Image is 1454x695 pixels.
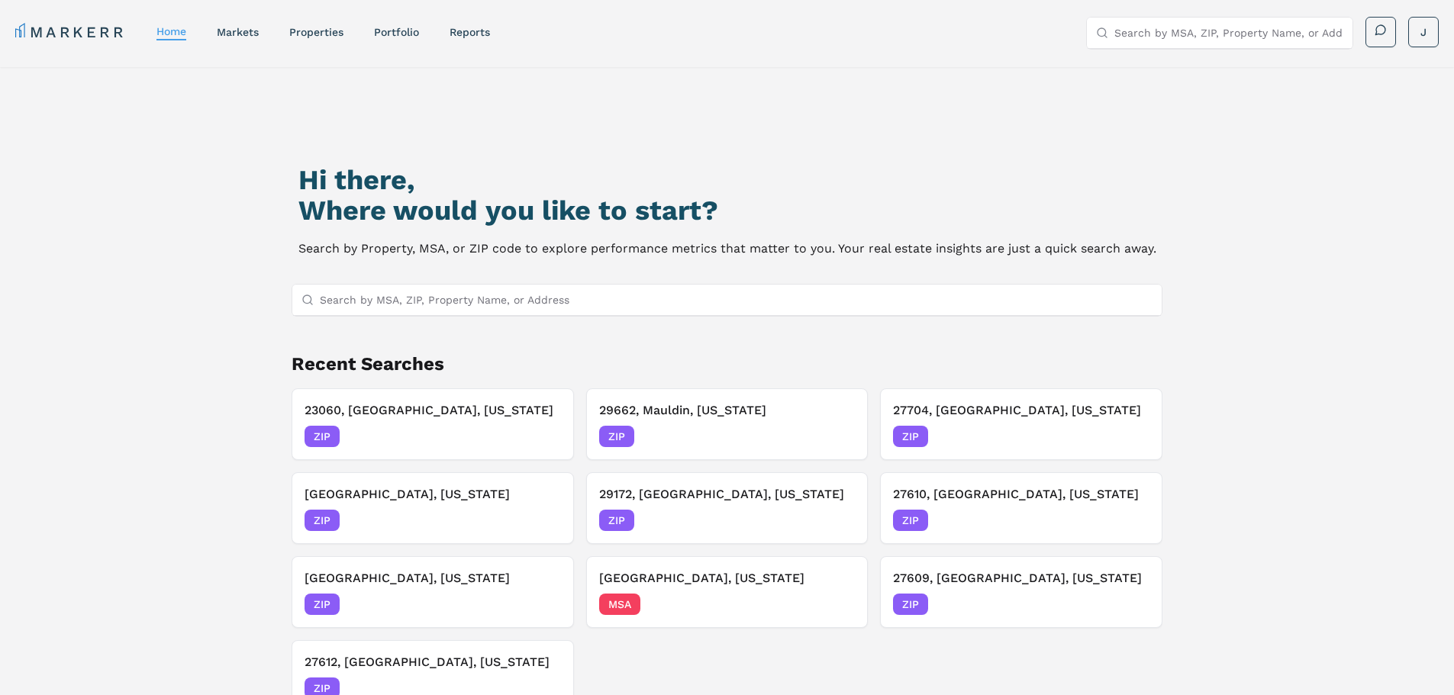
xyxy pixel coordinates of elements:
[156,25,186,37] a: home
[893,485,1149,504] h3: 27610, [GEOGRAPHIC_DATA], [US_STATE]
[298,238,1156,259] p: Search by Property, MSA, or ZIP code to explore performance metrics that matter to you. Your real...
[527,429,561,444] span: [DATE]
[880,556,1162,628] button: 27609, [GEOGRAPHIC_DATA], [US_STATE]ZIP[DATE]
[880,472,1162,544] button: 27610, [GEOGRAPHIC_DATA], [US_STATE]ZIP[DATE]
[586,556,869,628] button: [GEOGRAPHIC_DATA], [US_STATE]MSA[DATE]
[1115,597,1149,612] span: [DATE]
[586,388,869,460] button: 29662, Mauldin, [US_STATE]ZIP[DATE]
[599,510,634,531] span: ZIP
[893,569,1149,587] h3: 27609, [GEOGRAPHIC_DATA], [US_STATE]
[599,401,856,420] h3: 29662, Mauldin, [US_STATE]
[893,510,928,531] span: ZIP
[1420,24,1427,40] span: J
[893,594,928,615] span: ZIP
[320,285,1153,315] input: Search by MSA, ZIP, Property Name, or Address
[292,472,574,544] button: [GEOGRAPHIC_DATA], [US_STATE]ZIP[DATE]
[450,26,490,38] a: reports
[1114,18,1343,48] input: Search by MSA, ZIP, Property Name, or Address
[298,195,1156,226] h2: Where would you like to start?
[305,594,340,615] span: ZIP
[289,26,343,38] a: properties
[1115,513,1149,528] span: [DATE]
[305,569,561,587] h3: [GEOGRAPHIC_DATA], [US_STATE]
[292,556,574,628] button: [GEOGRAPHIC_DATA], [US_STATE]ZIP[DATE]
[893,401,1149,420] h3: 27704, [GEOGRAPHIC_DATA], [US_STATE]
[15,21,126,43] a: MARKERR
[217,26,259,38] a: markets
[820,597,855,612] span: [DATE]
[880,388,1162,460] button: 27704, [GEOGRAPHIC_DATA], [US_STATE]ZIP[DATE]
[599,485,856,504] h3: 29172, [GEOGRAPHIC_DATA], [US_STATE]
[599,426,634,447] span: ZIP
[599,594,640,615] span: MSA
[305,401,561,420] h3: 23060, [GEOGRAPHIC_DATA], [US_STATE]
[305,485,561,504] h3: [GEOGRAPHIC_DATA], [US_STATE]
[305,653,561,671] h3: 27612, [GEOGRAPHIC_DATA], [US_STATE]
[292,388,574,460] button: 23060, [GEOGRAPHIC_DATA], [US_STATE]ZIP[DATE]
[586,472,869,544] button: 29172, [GEOGRAPHIC_DATA], [US_STATE]ZIP[DATE]
[305,510,340,531] span: ZIP
[374,26,419,38] a: Portfolio
[820,429,855,444] span: [DATE]
[820,513,855,528] span: [DATE]
[298,165,1156,195] h1: Hi there,
[305,426,340,447] span: ZIP
[893,426,928,447] span: ZIP
[599,569,856,587] h3: [GEOGRAPHIC_DATA], [US_STATE]
[1115,429,1149,444] span: [DATE]
[1408,17,1439,47] button: J
[527,597,561,612] span: [DATE]
[527,513,561,528] span: [DATE]
[292,352,1163,376] h2: Recent Searches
